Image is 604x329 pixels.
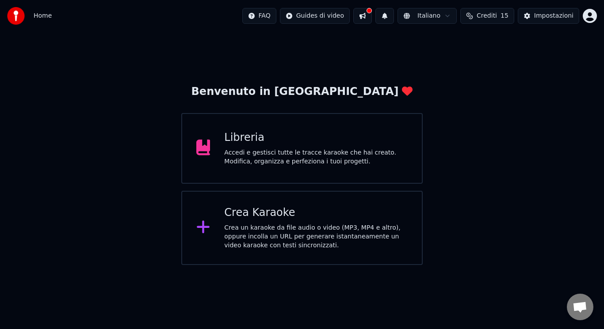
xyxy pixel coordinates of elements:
div: Accedi e gestisci tutte le tracce karaoke che hai creato. Modifica, organizza e perfeziona i tuoi... [224,148,408,166]
nav: breadcrumb [34,11,52,20]
div: Benvenuto in [GEOGRAPHIC_DATA] [191,85,413,99]
span: Crediti [477,11,497,20]
button: Crediti15 [460,8,514,24]
button: FAQ [242,8,276,24]
button: Guides di video [280,8,350,24]
div: Aprire la chat [567,294,593,320]
div: Libreria [224,131,408,145]
span: 15 [501,11,508,20]
div: Impostazioni [534,11,573,20]
button: Impostazioni [518,8,579,24]
img: youka [7,7,25,25]
div: Crea Karaoke [224,206,408,220]
div: Crea un karaoke da file audio o video (MP3, MP4 e altro), oppure incolla un URL per generare ista... [224,223,408,250]
span: Home [34,11,52,20]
